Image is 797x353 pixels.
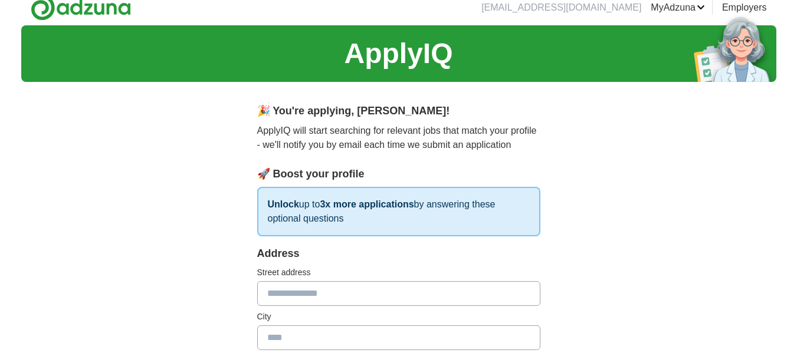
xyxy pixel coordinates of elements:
a: Employers [722,1,767,15]
strong: Unlock [268,199,299,209]
div: 🚀 Boost your profile [257,166,540,182]
p: ApplyIQ will start searching for relevant jobs that match your profile - we'll notify you by emai... [257,124,540,152]
strong: 3x more applications [320,199,414,209]
div: 🎉 You're applying , [PERSON_NAME] ! [257,103,540,119]
p: up to by answering these optional questions [257,187,540,236]
label: City [257,311,540,323]
label: Street address [257,266,540,279]
li: [EMAIL_ADDRESS][DOMAIN_NAME] [481,1,641,15]
div: Address [257,246,540,262]
a: MyAdzuna [651,1,705,15]
h1: ApplyIQ [344,32,452,75]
